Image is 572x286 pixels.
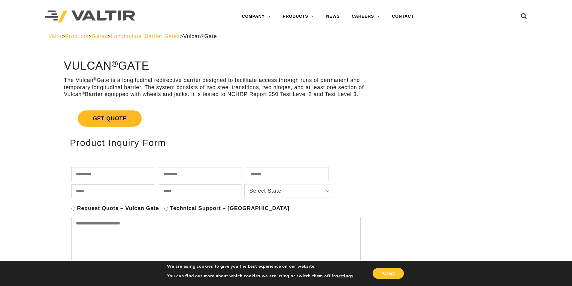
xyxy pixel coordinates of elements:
[183,33,217,39] span: Vulcan Gate
[93,77,97,81] sup: ®
[64,60,365,72] h1: Vulcan Gate
[167,264,354,269] p: We are using cookies to give you the best experience on our website.
[111,33,180,39] a: Longitudinal Barrier Gates
[78,110,142,127] span: Get Quote
[92,33,107,39] a: Gates
[48,33,62,39] a: Valtir
[48,33,524,40] div: > > > >
[64,77,365,98] p: The Vulcan Gate is a longitudinal redirective barrier designed to facilitate access through runs ...
[336,273,353,279] button: settings
[77,205,159,212] label: Request Quote – Vulcan Gate
[112,59,118,68] sup: ®
[65,33,88,39] a: Products
[64,103,365,134] a: Get Quote
[167,273,354,279] p: You can find out more about which cookies we are using or switch them off in .
[236,11,277,23] a: COMPANY
[373,268,404,279] button: Accept
[245,184,332,198] a: Select State
[82,91,85,95] sup: ®
[277,11,320,23] a: PRODUCTS
[386,11,420,23] a: CONTACT
[320,11,346,23] a: NEWS
[45,11,135,23] img: Valtir
[250,187,321,195] span: Select State
[346,11,386,23] a: CAREERS
[70,138,359,148] h2: Product Inquiry Form
[201,33,204,38] sup: ®
[170,205,289,212] label: Technical Support – [GEOGRAPHIC_DATA]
